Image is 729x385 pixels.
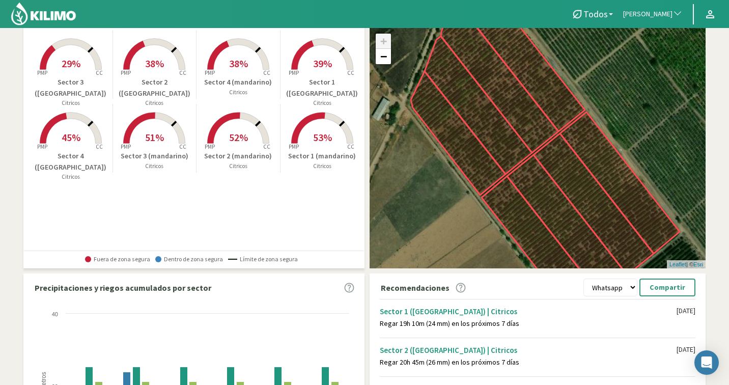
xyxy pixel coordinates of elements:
a: Zoom out [376,49,391,64]
tspan: CC [96,69,103,76]
tspan: CC [180,143,187,150]
p: Sector 1 (mandarino) [281,151,364,161]
button: Compartir [639,279,695,296]
p: Citricos [281,162,364,171]
div: [DATE] [677,345,695,354]
tspan: PMP [121,69,131,76]
tspan: CC [263,143,270,150]
img: Kilimo [10,2,77,26]
tspan: CC [347,143,354,150]
span: 38% [145,57,164,70]
p: Recomendaciones [381,282,450,294]
p: Citricos [281,99,364,107]
p: Sector 1 ([GEOGRAPHIC_DATA]) [281,77,364,99]
a: Zoom in [376,34,391,49]
tspan: CC [96,143,103,150]
p: Citricos [29,173,113,181]
a: Leaflet [669,261,686,267]
p: Citricos [197,162,280,171]
div: | © [667,260,706,269]
button: [PERSON_NAME] [618,3,688,25]
p: Citricos [29,99,113,107]
tspan: PMP [289,143,299,150]
div: Open Intercom Messenger [694,350,719,375]
p: Citricos [197,88,280,97]
tspan: PMP [121,143,131,150]
div: Regar 19h 10m (24 mm) en los próximos 7 días [380,319,677,328]
tspan: PMP [37,143,47,150]
span: Fuera de zona segura [85,256,150,263]
span: 38% [229,57,248,70]
span: 52% [229,131,248,144]
span: 53% [313,131,332,144]
span: 39% [313,57,332,70]
p: Sector 2 (mandarino) [197,151,280,161]
p: Citricos [113,99,197,107]
span: 45% [62,131,80,144]
tspan: CC [263,69,270,76]
span: 51% [145,131,164,144]
tspan: CC [347,69,354,76]
tspan: PMP [205,69,215,76]
p: Sector 3 ([GEOGRAPHIC_DATA]) [29,77,113,99]
span: 29% [62,57,80,70]
tspan: CC [180,69,187,76]
p: Citricos [113,162,197,171]
div: Regar 20h 45m (26 mm) en los próximos 7 días [380,358,677,367]
p: Compartir [650,282,685,293]
div: [DATE] [677,307,695,315]
p: Sector 4 ([GEOGRAPHIC_DATA]) [29,151,113,173]
tspan: PMP [37,69,47,76]
a: Esri [693,261,703,267]
span: [PERSON_NAME] [623,9,672,19]
tspan: PMP [289,69,299,76]
div: Sector 2 ([GEOGRAPHIC_DATA]) | Citricos [380,345,677,355]
tspan: PMP [205,143,215,150]
div: Sector 1 ([GEOGRAPHIC_DATA]) | Citricos [380,307,677,316]
text: 40 [52,311,58,317]
span: Todos [583,9,608,19]
p: Sector 3 (mandarino) [113,151,197,161]
p: Sector 4 (mandarino) [197,77,280,88]
span: Dentro de zona segura [155,256,223,263]
span: Límite de zona segura [228,256,298,263]
p: Sector 2 ([GEOGRAPHIC_DATA]) [113,77,197,99]
p: Precipitaciones y riegos acumulados por sector [35,282,211,294]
